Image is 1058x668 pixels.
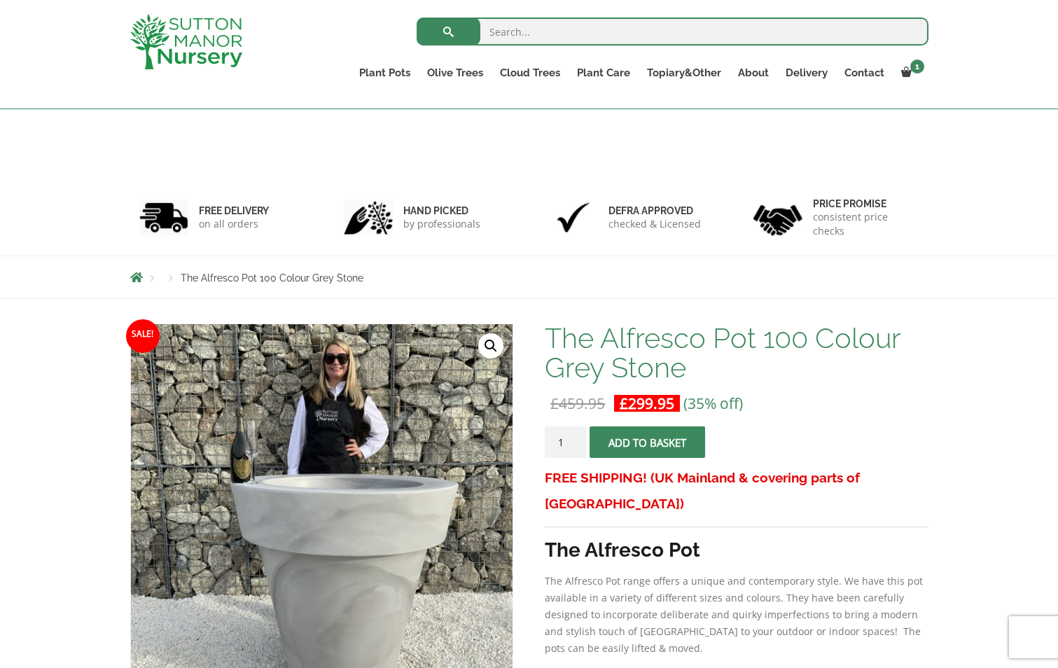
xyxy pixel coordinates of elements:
input: Product quantity [545,426,587,458]
input: Search... [417,18,928,46]
strong: The Alfresco Pot [545,538,700,562]
span: (35% off) [683,394,743,413]
p: on all orders [199,217,269,231]
h6: Defra approved [608,204,701,217]
span: Sale! [126,319,160,353]
nav: Breadcrumbs [130,272,928,283]
a: Olive Trees [419,63,492,83]
h6: hand picked [403,204,480,217]
h6: Price promise [813,197,919,210]
span: £ [550,394,559,413]
img: 1.jpg [139,200,188,235]
a: Topiary&Other [639,63,730,83]
a: View full-screen image gallery [478,333,503,359]
h1: The Alfresco Pot 100 Colour Grey Stone [545,323,928,382]
img: logo [130,14,242,69]
button: Add to basket [590,426,705,458]
a: Delivery [777,63,836,83]
h3: FREE SHIPPING! (UK Mainland & covering parts of [GEOGRAPHIC_DATA]) [545,465,928,517]
span: The Alfresco Pot 100 Colour Grey Stone [181,272,363,284]
img: 4.jpg [753,196,802,239]
a: 1 [893,63,928,83]
bdi: 299.95 [620,394,674,413]
img: 2.jpg [344,200,393,235]
a: About [730,63,777,83]
p: checked & Licensed [608,217,701,231]
a: Cloud Trees [492,63,569,83]
a: Contact [836,63,893,83]
p: consistent price checks [813,210,919,238]
span: 1 [910,60,924,74]
img: 3.jpg [549,200,598,235]
span: £ [620,394,628,413]
p: The Alfresco Pot range offers a unique and contemporary style. We have this pot available in a va... [545,573,928,657]
h6: FREE DELIVERY [199,204,269,217]
bdi: 459.95 [550,394,605,413]
p: by professionals [403,217,480,231]
a: Plant Care [569,63,639,83]
a: Plant Pots [351,63,419,83]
